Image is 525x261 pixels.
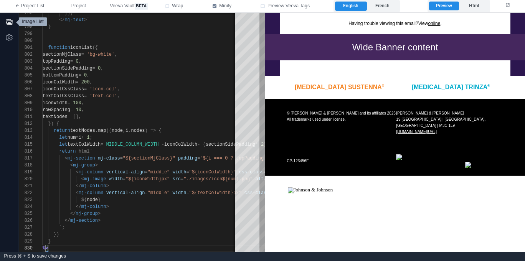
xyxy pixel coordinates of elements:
span: })} [65,10,73,16]
span: mj-text [65,17,84,23]
span: mj-column [79,170,104,175]
label: Html [459,2,489,11]
span: %> [43,246,48,251]
label: English [335,2,367,11]
span: , [81,100,84,106]
div: 820 [19,176,33,183]
div: 804 [19,65,33,72]
div: 808 [19,93,33,100]
span: </ [76,204,81,209]
span: , [117,86,120,92]
span: + [81,135,84,140]
span: Veeva Vault [110,3,148,10]
span: , [123,128,125,133]
span: vertical-align [106,190,145,196]
span: , [114,52,117,57]
span: }) [54,232,59,237]
span: mj-column [79,190,104,196]
span: 0 [84,73,87,78]
span: , [87,73,89,78]
span: = [120,156,123,161]
span: beta [135,3,148,10]
span: = [68,114,70,120]
span: "middle" [148,170,170,175]
span: mj-column [81,204,106,209]
span: mj-section [70,218,98,223]
span: num [68,135,76,140]
span: </ [70,211,76,216]
span: = [70,59,73,64]
span: = [145,170,147,175]
span: textColCssClass [43,93,84,99]
span: , [128,128,131,133]
div: 815 [19,141,33,148]
span: = [187,170,189,175]
span: 'bg-white' [87,52,114,57]
span: < [76,170,78,175]
span: - [197,142,200,147]
span: { [56,121,59,126]
span: textNodes [70,128,95,133]
span: topPadding [43,59,70,64]
span: [], [73,114,81,120]
span: "${textColWidth}px" [189,190,242,196]
span: < [76,190,78,196]
div: 818 [19,162,33,169]
span: } [98,197,101,203]
span: > [106,204,109,209]
span: , [117,93,120,99]
span: 'icon-col' [89,86,117,92]
span: width [109,176,123,182]
span: sectionSidePadding [43,66,92,71]
span: return [54,128,70,133]
span: textNodes [43,114,68,120]
span: bottomPadding [43,73,79,78]
div: 817 [19,155,33,162]
span: mj-section [68,156,95,161]
div: 824 [19,203,33,210]
div: 816 [19,148,33,155]
div: 823 [19,196,33,203]
div: 797 [19,17,33,23]
span: > [95,163,98,168]
div: 814 [19,134,33,141]
span: let [59,142,68,147]
span: = [68,100,70,106]
div: 813 [19,127,33,134]
span: node [87,197,98,203]
span: } [48,24,51,30]
div: 827 [19,224,33,231]
span: mj-column [81,183,106,189]
span: 0 [98,66,101,71]
span: "${iconColWidth}" [189,170,236,175]
div: 801 [19,44,33,51]
span: , [101,66,103,71]
span: i [79,135,81,140]
span: textColWidth [68,142,101,147]
div: 803 [19,58,33,65]
span: return [59,149,76,154]
span: (( [106,128,112,133]
iframe: preview [265,13,525,252]
span: vertical-align [106,170,145,175]
div: 825 [19,210,33,217]
label: Preview [429,2,459,11]
div: 799 [19,30,33,37]
span: > [98,218,101,223]
span: </ [65,218,70,223]
span: = [81,52,84,57]
span: ; [89,135,92,140]
span: < [65,156,68,161]
span: iconColWidth [43,80,76,85]
span: "${iconWidth}px" [125,176,170,182]
span: Preview Veeva Tags [267,3,310,10]
span: = [123,176,125,182]
span: </ [76,183,81,189]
